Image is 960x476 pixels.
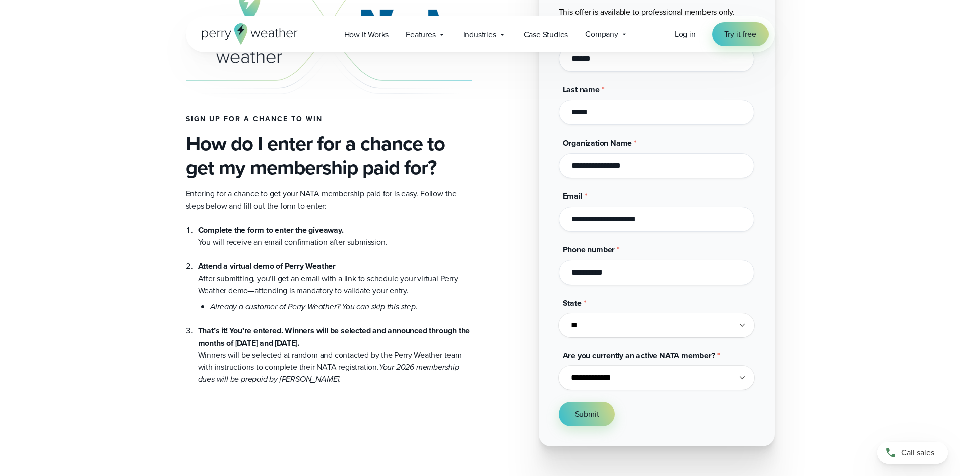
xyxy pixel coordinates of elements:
[563,84,600,95] span: Last name
[186,131,472,180] h3: How do I enter for a chance to get my membership paid for?
[186,115,472,123] h4: Sign up for a chance to win
[563,297,582,309] span: State
[186,188,472,212] p: Entering for a chance to get your NATA membership paid for is easy. Follow the steps below and fi...
[563,137,632,149] span: Organization Name
[198,325,470,349] strong: That’s it! You’re entered. Winners will be selected and announced through the months of [DATE] an...
[524,29,568,41] span: Case Studies
[575,408,599,420] span: Submit
[463,29,496,41] span: Industries
[198,313,472,385] li: Winners will be selected at random and contacted by the Perry Weather team with instructions to c...
[344,29,389,41] span: How it Works
[585,28,618,40] span: Company
[198,361,459,385] em: Your 2026 membership dues will be prepaid by [PERSON_NAME].
[406,29,435,41] span: Features
[563,244,615,255] span: Phone number
[210,301,418,312] em: Already a customer of Perry Weather? You can skip this step.
[198,224,344,236] strong: Complete the form to enter the giveaway.
[877,442,948,464] a: Call sales
[675,28,696,40] a: Log in
[198,260,336,272] strong: Attend a virtual demo of Perry Weather
[336,24,398,45] a: How it Works
[515,24,577,45] a: Case Studies
[712,22,769,46] a: Try it free
[901,447,934,459] span: Call sales
[563,190,583,202] span: Email
[559,402,615,426] button: Submit
[724,28,756,40] span: Try it free
[198,248,472,313] li: After submitting, you’ll get an email with a link to schedule your virtual Perry Weather demo—att...
[563,350,715,361] span: Are you currently an active NATA member?
[198,224,472,248] li: You will receive an email confirmation after submission.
